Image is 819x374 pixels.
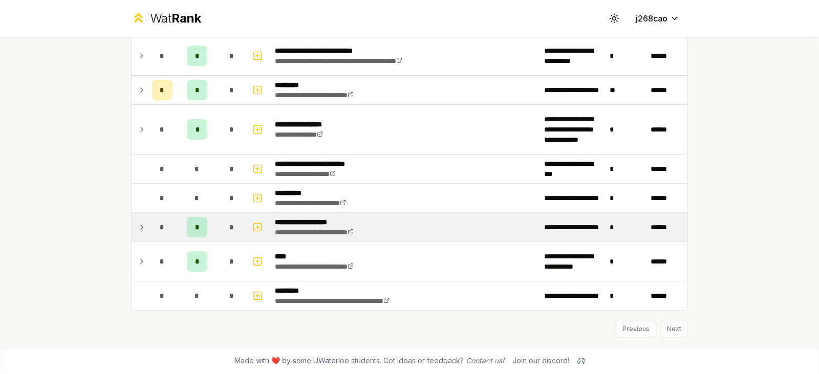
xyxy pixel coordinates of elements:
[466,356,504,365] a: Contact us!
[171,11,201,26] span: Rank
[636,12,667,25] span: j268cao
[628,9,688,28] button: j268cao
[131,10,201,27] a: WatRank
[150,10,201,27] div: Wat
[512,356,569,366] div: Join our discord!
[234,356,504,366] span: Made with ❤️ by some UWaterloo students. Got ideas or feedback?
